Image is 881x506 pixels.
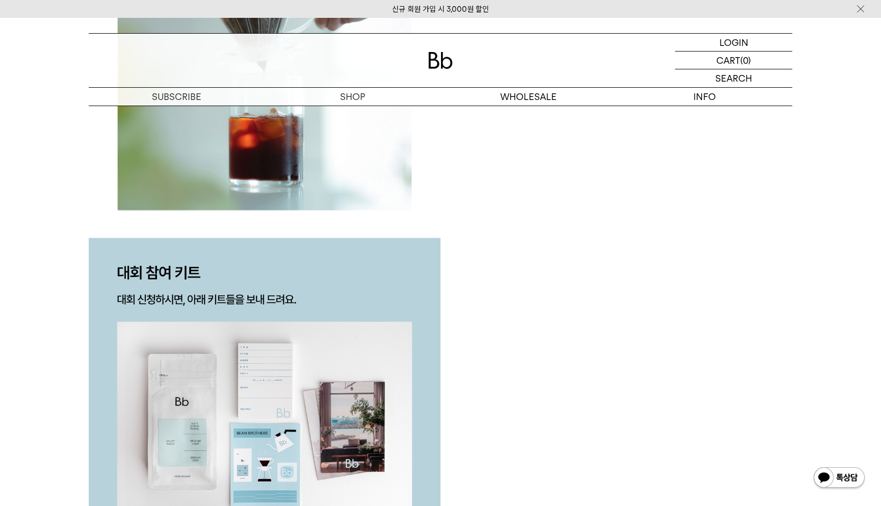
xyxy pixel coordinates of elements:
p: INFO [616,88,792,106]
a: CART (0) [675,52,792,69]
img: 로고 [428,52,453,69]
a: 신규 회원 가입 시 3,000원 할인 [392,5,489,14]
a: SUBSCRIBE [89,88,265,106]
a: SHOP [265,88,440,106]
img: 카카오톡 채널 1:1 채팅 버튼 [813,466,866,491]
p: LOGIN [719,34,748,51]
a: LOGIN [675,34,792,52]
p: SEARCH [715,69,752,87]
p: WHOLESALE [440,88,616,106]
p: CART [716,52,740,69]
p: (0) [740,52,751,69]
